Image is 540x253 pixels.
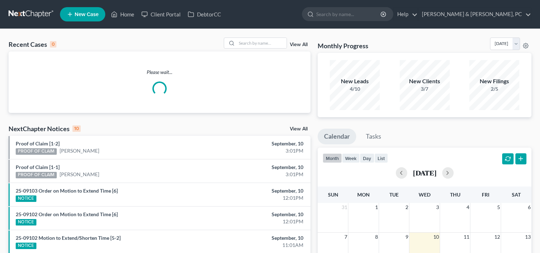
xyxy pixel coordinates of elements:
span: 8 [374,233,379,241]
div: New Filings [469,77,519,85]
a: [PERSON_NAME] [60,147,99,154]
span: New Case [75,12,99,17]
span: Wed [419,192,430,198]
button: week [342,153,360,163]
div: PROOF OF CLAIM [16,148,57,155]
span: 11 [463,233,470,241]
div: September, 10 [212,164,303,171]
a: [PERSON_NAME] [60,171,99,178]
div: September, 10 [212,187,303,194]
div: NOTICE [16,243,36,249]
a: Help [394,8,418,21]
a: 25-09102 Order on Motion to Extend Time [6] [16,211,118,217]
span: 4 [466,203,470,212]
a: Proof of Claim [1-1] [16,164,60,170]
div: 3:01PM [212,171,303,178]
span: 7 [344,233,348,241]
input: Search by name... [237,38,287,48]
div: New Clients [400,77,450,85]
div: 2/5 [469,85,519,93]
a: View All [290,126,308,132]
a: DebtorCC [184,8,224,21]
button: list [374,153,388,163]
a: [PERSON_NAME] & [PERSON_NAME], PC [418,8,531,21]
div: 3:01PM [212,147,303,154]
span: Thu [450,192,460,198]
span: Fri [482,192,489,198]
div: 4/10 [330,85,380,93]
div: 0 [50,41,56,48]
span: 1 [374,203,379,212]
span: 6 [527,203,531,212]
div: 12:01PM [212,194,303,202]
div: 12:01PM [212,218,303,225]
div: 10 [72,125,81,132]
span: 2 [405,203,409,212]
button: day [360,153,374,163]
a: Client Portal [138,8,184,21]
span: 12 [494,233,501,241]
a: Calendar [318,129,356,144]
a: Home [107,8,138,21]
div: September, 10 [212,234,303,242]
span: Mon [357,192,370,198]
div: NextChapter Notices [9,124,81,133]
span: 10 [433,233,440,241]
p: Please wait... [9,69,311,76]
div: September, 10 [212,211,303,218]
div: 3/7 [400,85,450,93]
div: 11:01AM [212,242,303,249]
div: Recent Cases [9,40,56,49]
a: Proof of Claim [1-2] [16,140,60,147]
span: Sat [512,192,521,198]
span: 5 [496,203,501,212]
div: PROOF OF CLAIM [16,172,57,178]
div: New Leads [330,77,380,85]
a: View All [290,42,308,47]
div: NOTICE [16,219,36,225]
h2: [DATE] [413,169,436,177]
a: Tasks [359,129,388,144]
a: 25-09103 Order on Motion to Extend Time [6] [16,188,118,194]
span: Sun [328,192,338,198]
button: month [323,153,342,163]
span: 9 [405,233,409,241]
div: September, 10 [212,140,303,147]
span: Tue [389,192,399,198]
h3: Monthly Progress [318,41,368,50]
span: 31 [341,203,348,212]
div: NOTICE [16,195,36,202]
span: 3 [435,203,440,212]
a: 25-09102 Motion to Extend/Shorten Time [5-2] [16,235,121,241]
input: Search by name... [316,8,382,21]
span: 13 [524,233,531,241]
